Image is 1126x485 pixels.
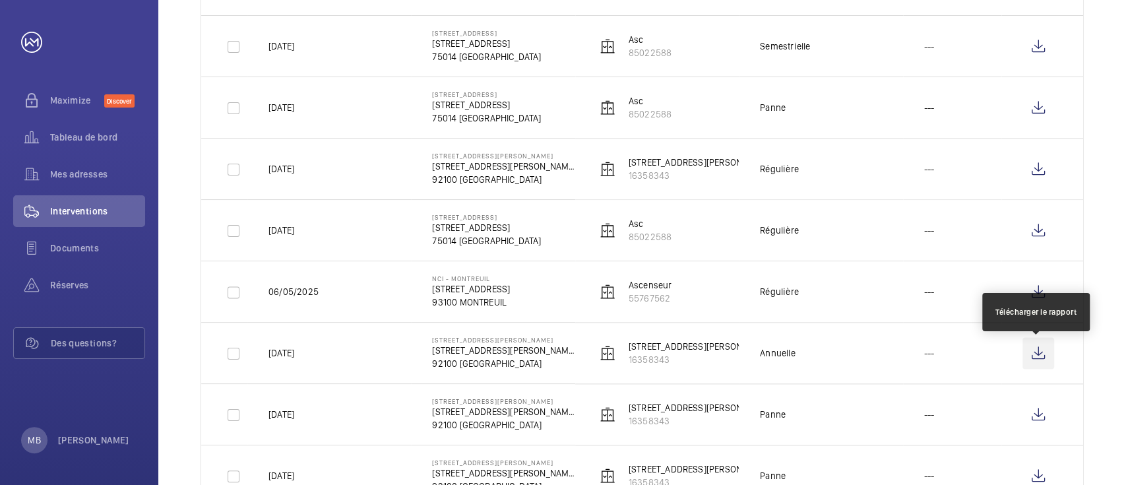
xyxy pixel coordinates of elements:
[924,40,935,53] p: ---
[432,467,575,480] p: [STREET_ADDRESS][PERSON_NAME]
[924,285,935,298] p: ---
[629,217,672,230] p: Asc
[50,242,145,255] span: Documents
[268,346,294,360] p: [DATE]
[432,152,575,160] p: [STREET_ADDRESS][PERSON_NAME]
[629,463,870,476] p: [STREET_ADDRESS][PERSON_NAME] (ascenseur Cour salle d
[629,108,672,121] p: 85022588
[629,156,870,169] p: [STREET_ADDRESS][PERSON_NAME] (ascenseur Cour salle d
[432,418,575,432] p: 92100 [GEOGRAPHIC_DATA]
[629,414,870,428] p: 16358343
[600,222,615,238] img: elevator.svg
[268,101,294,114] p: [DATE]
[28,434,40,447] p: MB
[924,101,935,114] p: ---
[600,284,615,300] img: elevator.svg
[600,406,615,422] img: elevator.svg
[432,160,575,173] p: [STREET_ADDRESS][PERSON_NAME]
[432,282,510,296] p: [STREET_ADDRESS]
[432,275,510,282] p: NCI - Montreuil
[600,161,615,177] img: elevator.svg
[432,173,575,186] p: 92100 [GEOGRAPHIC_DATA]
[629,94,672,108] p: Asc
[268,162,294,176] p: [DATE]
[995,306,1077,318] div: Télécharger le rapport
[600,38,615,54] img: elevator.svg
[432,357,575,370] p: 92100 [GEOGRAPHIC_DATA]
[924,346,935,360] p: ---
[924,408,935,421] p: ---
[760,346,795,360] div: Annuelle
[629,33,672,46] p: Asc
[924,224,935,237] p: ---
[629,46,672,59] p: 85022588
[432,221,541,234] p: [STREET_ADDRESS]
[432,98,541,112] p: [STREET_ADDRESS]
[432,336,575,344] p: [STREET_ADDRESS][PERSON_NAME]
[432,459,575,467] p: [STREET_ADDRESS][PERSON_NAME]
[50,278,145,292] span: Réserves
[58,434,129,447] p: [PERSON_NAME]
[268,224,294,237] p: [DATE]
[268,285,319,298] p: 06/05/2025
[432,344,575,357] p: [STREET_ADDRESS][PERSON_NAME]
[50,168,145,181] span: Mes adresses
[432,405,575,418] p: [STREET_ADDRESS][PERSON_NAME]
[432,29,541,37] p: [STREET_ADDRESS]
[268,469,294,482] p: [DATE]
[924,469,935,482] p: ---
[268,40,294,53] p: [DATE]
[50,131,145,144] span: Tableau de bord
[432,90,541,98] p: [STREET_ADDRESS]
[629,292,672,305] p: 55767562
[760,101,786,114] div: Panne
[760,285,799,298] div: Régulière
[432,112,541,125] p: 75014 [GEOGRAPHIC_DATA]
[432,50,541,63] p: 75014 [GEOGRAPHIC_DATA]
[760,469,786,482] div: Panne
[104,94,135,108] span: Discover
[432,397,575,405] p: [STREET_ADDRESS][PERSON_NAME]
[600,100,615,115] img: elevator.svg
[924,162,935,176] p: ---
[600,468,615,484] img: elevator.svg
[629,401,870,414] p: [STREET_ADDRESS][PERSON_NAME] (ascenseur Cour salle d
[432,37,541,50] p: [STREET_ADDRESS]
[432,213,541,221] p: [STREET_ADDRESS]
[760,224,799,237] div: Régulière
[629,278,672,292] p: Ascenseur
[760,40,810,53] div: Semestrielle
[50,205,145,218] span: Interventions
[629,230,672,243] p: 85022588
[760,162,799,176] div: Régulière
[268,408,294,421] p: [DATE]
[51,337,144,350] span: Des questions?
[50,94,104,107] span: Maximize
[760,408,786,421] div: Panne
[600,345,615,361] img: elevator.svg
[432,234,541,247] p: 75014 [GEOGRAPHIC_DATA]
[629,340,870,353] p: [STREET_ADDRESS][PERSON_NAME] (ascenseur Cour salle d
[629,169,870,182] p: 16358343
[629,353,870,366] p: 16358343
[432,296,510,309] p: 93100 MONTREUIL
